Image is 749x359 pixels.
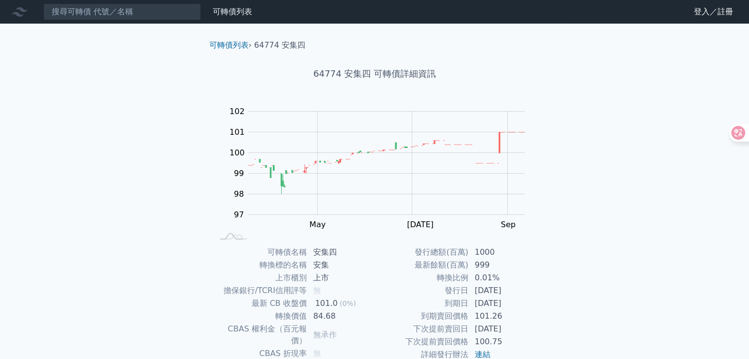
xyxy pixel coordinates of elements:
[307,259,375,271] td: 安集
[224,107,539,229] g: Chart
[213,323,307,347] td: CBAS 權利金（百元報價）
[213,246,307,259] td: 可轉債名稱
[213,297,307,310] td: 最新 CB 收盤價
[213,259,307,271] td: 轉換標的名稱
[375,335,469,348] td: 下次提前賣回價格
[501,220,516,229] tspan: Sep
[213,7,252,16] a: 可轉債列表
[234,169,244,178] tspan: 99
[234,189,244,199] tspan: 98
[254,39,305,51] li: 64774 安集四
[313,286,321,295] span: 無
[229,148,245,157] tspan: 100
[407,220,433,229] tspan: [DATE]
[307,271,375,284] td: 上市
[375,259,469,271] td: 最新餘額(百萬)
[375,323,469,335] td: 下次提前賣回日
[375,271,469,284] td: 轉換比例
[307,246,375,259] td: 安集四
[213,271,307,284] td: 上市櫃別
[469,297,536,310] td: [DATE]
[686,4,741,20] a: 登入／註冊
[313,349,321,358] span: 無
[309,220,326,229] tspan: May
[313,298,340,309] div: 101.0
[209,40,249,50] a: 可轉債列表
[307,310,375,323] td: 84.68
[229,107,245,116] tspan: 102
[375,284,469,297] td: 發行日
[43,3,201,20] input: 搜尋可轉債 代號／名稱
[229,127,245,137] tspan: 101
[469,259,536,271] td: 999
[469,310,536,323] td: 101.26
[209,39,252,51] li: ›
[213,310,307,323] td: 轉換價值
[234,210,244,219] tspan: 97
[313,330,337,339] span: 無承作
[340,299,356,307] span: (0%)
[469,323,536,335] td: [DATE]
[469,246,536,259] td: 1000
[213,284,307,297] td: 擔保銀行/TCRI信用評等
[469,284,536,297] td: [DATE]
[469,335,536,348] td: 100.75
[375,297,469,310] td: 到期日
[375,246,469,259] td: 發行總額(百萬)
[469,271,536,284] td: 0.01%
[375,310,469,323] td: 到期賣回價格
[475,350,490,359] a: 連結
[201,67,548,81] h1: 64774 安集四 可轉債詳細資訊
